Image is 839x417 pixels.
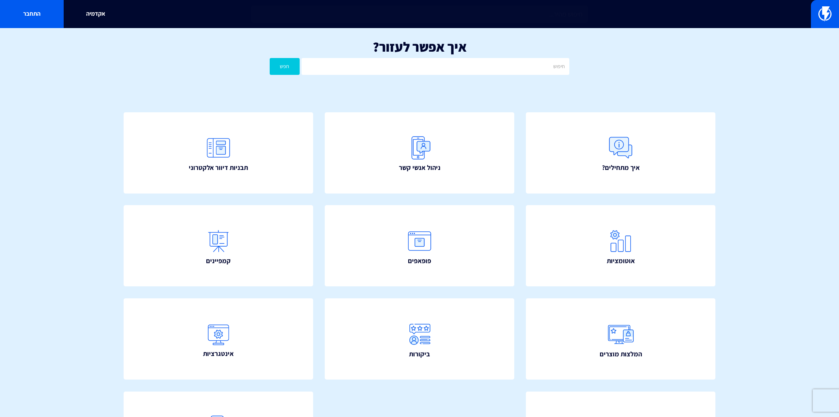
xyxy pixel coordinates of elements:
a: תבניות דיוור אלקטרוני [124,112,313,194]
a: פופאפים [325,205,514,286]
span: איך מתחילים? [602,163,640,173]
input: חיפוש [302,58,569,75]
button: חפש [270,58,300,75]
span: אינטגרציות [203,349,234,359]
a: אוטומציות [526,205,715,286]
input: חיפוש מהיר... [251,6,588,23]
a: ביקורות [325,298,514,380]
a: ניהול אנשי קשר [325,112,514,194]
span: אוטומציות [607,256,635,266]
a: המלצות מוצרים [526,298,715,380]
a: קמפיינים [124,205,313,286]
span: קמפיינים [206,256,231,266]
span: תבניות דיוור אלקטרוני [189,163,248,173]
span: ביקורות [409,349,430,359]
a: איך מתחילים? [526,112,715,194]
span: המלצות מוצרים [600,349,642,359]
span: ניהול אנשי קשר [399,163,440,173]
h1: איך אפשר לעזור? [11,39,828,54]
span: פופאפים [408,256,431,266]
a: אינטגרציות [124,298,313,380]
